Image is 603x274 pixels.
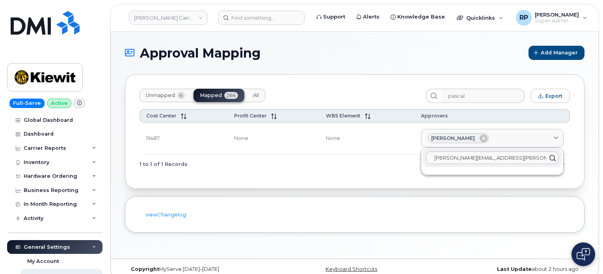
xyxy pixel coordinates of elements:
[529,46,584,60] button: Add Manager
[441,89,525,103] input: Search...
[131,266,159,272] strong: Copyright
[545,93,562,99] span: Export
[146,113,176,119] span: Cost Center
[140,123,228,155] td: 15487
[177,92,185,99] span: 4
[497,266,532,272] strong: Last Update
[531,89,570,103] button: Export
[431,266,584,272] div: about 2 hours ago
[145,211,186,218] a: viewChangelog
[228,123,320,155] td: None
[421,129,564,148] a: [PERSON_NAME]
[421,113,448,119] span: Approvers
[140,158,188,170] span: 1 to 1 of 1 Records
[234,113,266,119] span: Profit Center
[146,92,175,99] span: Unmapped
[326,266,377,272] a: Keyboard Shortcuts
[431,134,475,142] span: [PERSON_NAME]
[125,266,278,272] div: MyServe [DATE]–[DATE]
[541,49,578,56] span: Add Manager
[326,113,360,119] span: WBS Element
[253,92,259,99] span: All
[320,123,415,155] td: None
[577,248,590,261] img: Open chat
[140,46,261,60] span: Approval Mapping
